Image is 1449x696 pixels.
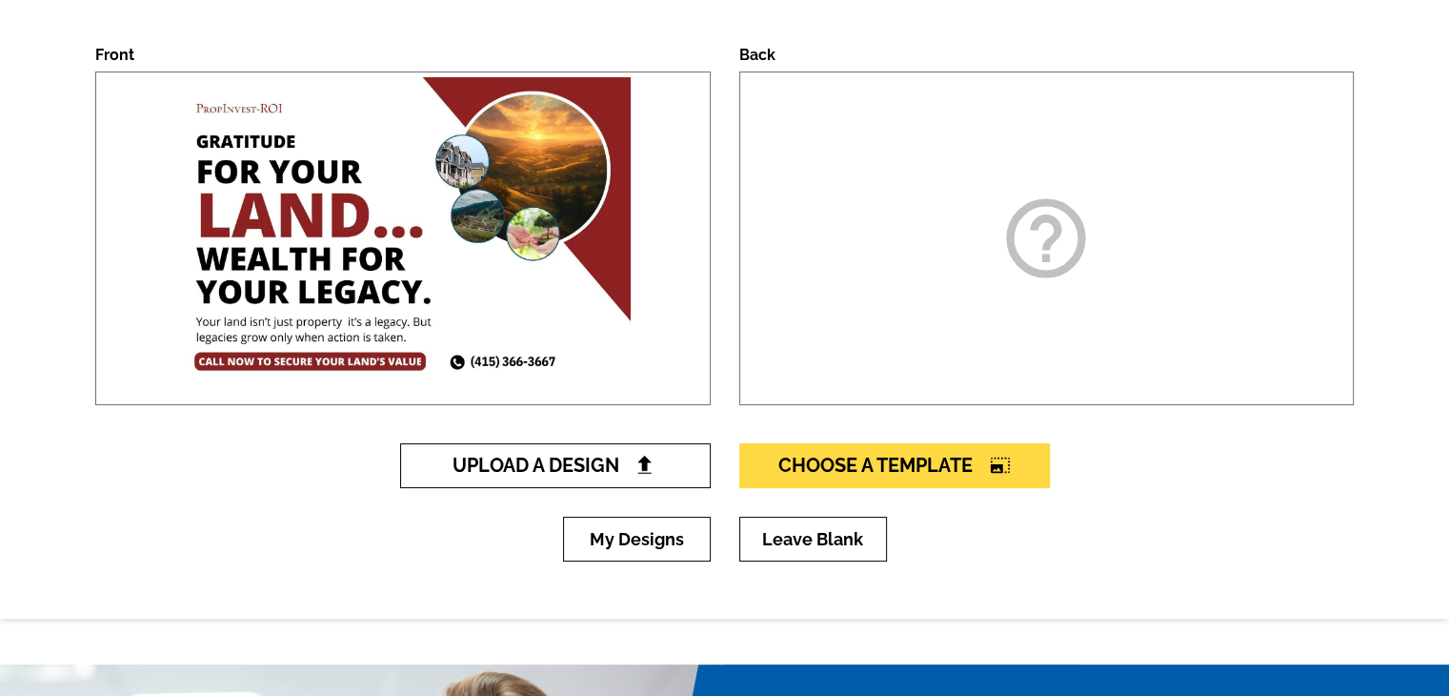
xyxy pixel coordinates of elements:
a: My Designs [563,517,711,562]
span: Choose A Template [778,454,1011,477]
img: file-upload-black.png [634,455,654,475]
i: photo_size_select_large [990,456,1011,475]
a: Upload A Design [400,443,711,488]
a: Choose A Templatephoto_size_select_large [739,443,1050,488]
img: large-thumb.jpg [171,72,635,404]
i: help_outline [998,191,1094,286]
label: Front [95,46,134,64]
label: Back [739,46,775,64]
span: Upload A Design [453,454,657,477]
a: Leave Blank [739,517,887,562]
